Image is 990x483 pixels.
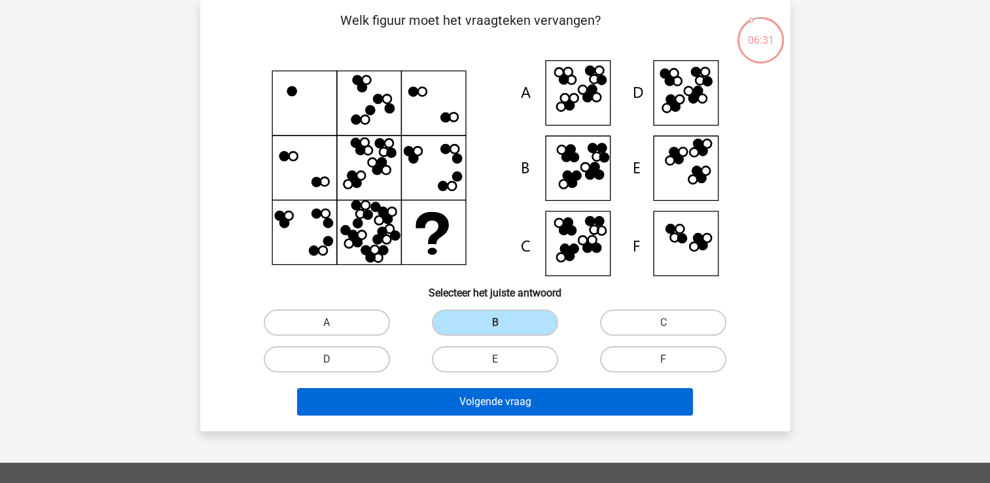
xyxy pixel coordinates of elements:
label: F [600,346,726,372]
h6: Selecteer het juiste antwoord [221,276,769,299]
label: B [432,310,558,336]
label: C [600,310,726,336]
label: D [264,346,390,372]
button: Volgende vraag [297,388,693,416]
label: E [432,346,558,372]
div: 06:31 [736,16,785,48]
p: Welk figuur moet het vraagteken vervangen? [221,10,720,50]
label: A [264,310,390,336]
